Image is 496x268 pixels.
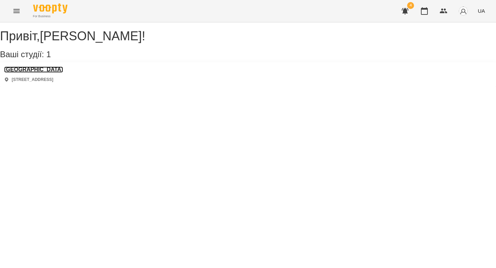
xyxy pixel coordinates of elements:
span: UA [478,7,485,14]
img: Voopty Logo [33,3,68,13]
button: Menu [8,3,25,19]
p: [STREET_ADDRESS] [12,77,53,83]
span: 1 [46,50,51,59]
a: [GEOGRAPHIC_DATA] [4,66,63,73]
img: avatar_s.png [458,6,468,16]
span: 4 [407,2,414,9]
span: For Business [33,14,68,19]
button: UA [475,4,488,17]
